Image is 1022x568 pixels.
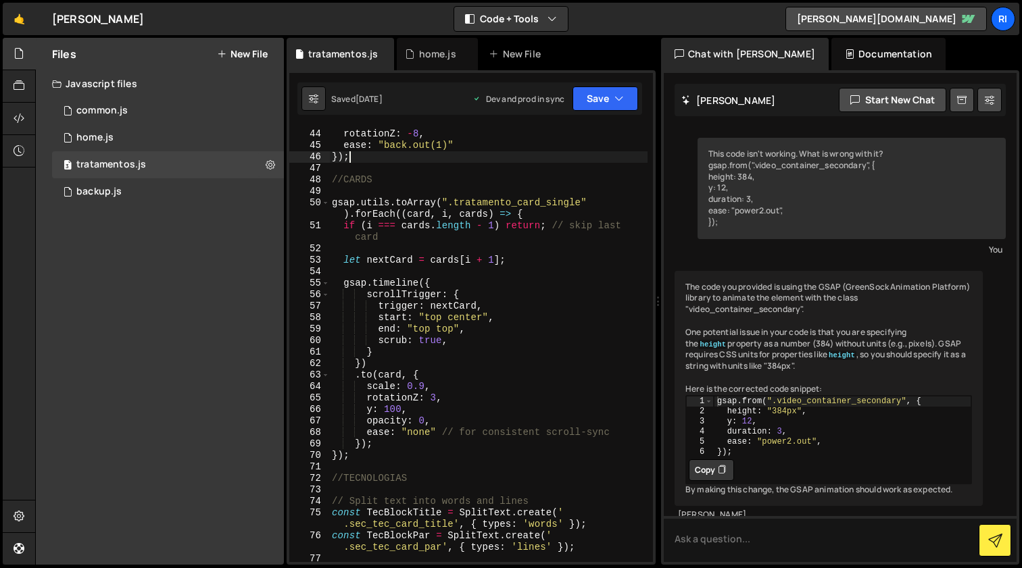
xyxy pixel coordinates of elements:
div: 71 [289,461,330,473]
div: 77 [289,553,330,565]
a: Ri [991,7,1015,31]
div: 54 [289,266,330,278]
div: 64 [289,381,330,392]
div: 53 [289,255,330,266]
div: 74 [289,496,330,507]
div: 76 [289,530,330,553]
div: 65 [289,392,330,404]
div: 12452/42786.js [52,151,284,178]
button: Save [573,86,638,111]
div: [PERSON_NAME] [52,11,144,27]
div: 47 [289,163,330,174]
h2: [PERSON_NAME] [681,94,775,107]
div: Saved [331,93,383,105]
div: tratamentos.js [76,159,146,171]
div: 48 [289,174,330,186]
h2: Files [52,47,76,61]
div: 55 [289,278,330,289]
div: 12452/42849.js [52,178,284,205]
button: Code + Tools [454,7,568,31]
div: 59 [289,324,330,335]
a: [PERSON_NAME][DOMAIN_NAME] [785,7,987,31]
div: 52 [289,243,330,255]
div: home.js [419,47,456,61]
div: This code isn't working. What is wrong with it? gsap.from(".video_container_secondary", { height:... [698,138,1006,239]
div: 49 [289,186,330,197]
div: 2 [687,407,713,417]
button: Start new chat [839,88,946,112]
div: 66 [289,404,330,415]
div: 56 [289,289,330,301]
div: Chat with [PERSON_NAME] [661,38,829,70]
button: New File [217,49,268,59]
div: 75 [289,507,330,530]
div: 12452/30174.js [52,124,284,151]
div: Javascript files [36,70,284,97]
div: 4 [687,427,713,437]
div: 70 [289,450,330,461]
div: 72 [289,473,330,484]
div: 62 [289,358,330,369]
div: 3 [687,417,713,427]
a: 🤙 [3,3,36,35]
div: 50 [289,197,330,220]
code: height [827,351,856,360]
div: New File [489,47,545,61]
div: 46 [289,151,330,163]
div: home.js [76,132,114,144]
div: [PERSON_NAME] [678,509,979,521]
div: You [701,242,1002,257]
div: 12452/42847.js [52,97,284,124]
div: 5 [687,437,713,447]
div: backup.js [76,186,122,198]
div: 57 [289,301,330,312]
div: 44 [289,128,330,140]
div: 45 [289,140,330,151]
div: 63 [289,369,330,381]
div: common.js [76,105,128,117]
div: 60 [289,335,330,346]
div: tratamentos.js [308,47,378,61]
div: 1 [687,396,713,407]
div: 73 [289,484,330,496]
div: The code you provided is using the GSAP (GreenSock Animation Platform) library to animate the ele... [675,271,983,507]
div: 51 [289,220,330,243]
div: 6 [687,447,713,457]
div: 58 [289,312,330,324]
div: 68 [289,427,330,438]
div: 61 [289,346,330,358]
div: 67 [289,415,330,427]
div: Documentation [831,38,946,70]
div: Dev and prod in sync [472,93,564,105]
code: height [698,340,727,349]
button: Copy [689,459,734,481]
div: 69 [289,438,330,450]
div: [DATE] [356,93,383,105]
span: 3 [64,161,72,172]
